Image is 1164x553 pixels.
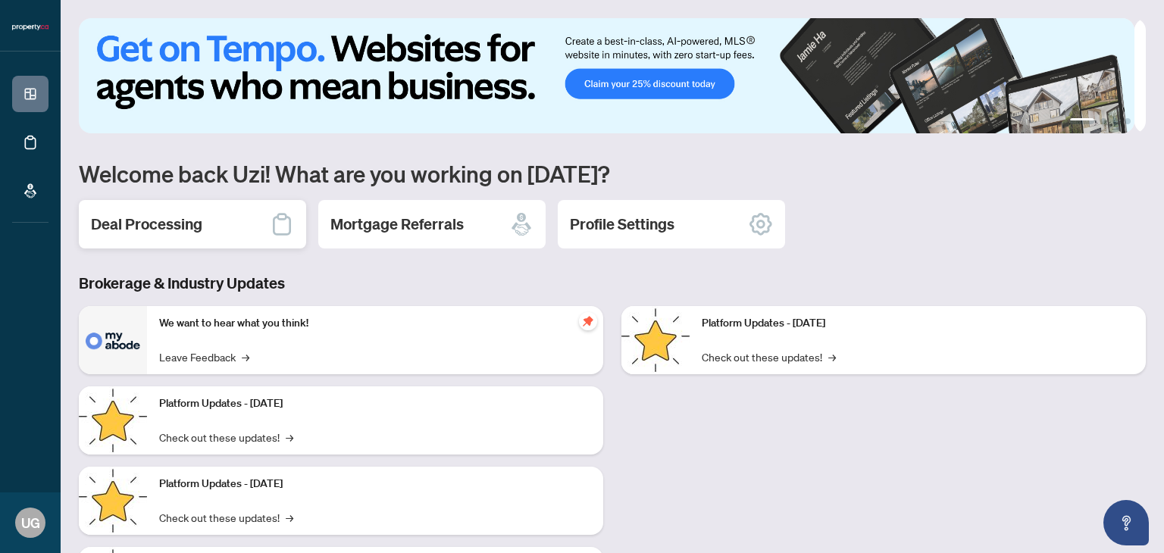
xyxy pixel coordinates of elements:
span: → [242,348,249,365]
a: Check out these updates!→ [159,429,293,445]
p: We want to hear what you think! [159,315,591,332]
p: Platform Updates - [DATE] [159,395,591,412]
h2: Deal Processing [91,214,202,235]
button: 2 [1100,118,1106,124]
span: → [286,509,293,526]
a: Leave Feedback→ [159,348,249,365]
span: pushpin [579,312,597,330]
span: UG [21,512,40,533]
p: Platform Updates - [DATE] [702,315,1134,332]
button: 1 [1070,118,1094,124]
img: We want to hear what you think! [79,306,147,374]
h2: Mortgage Referrals [330,214,464,235]
button: Open asap [1103,500,1149,545]
h2: Profile Settings [570,214,674,235]
button: 3 [1112,118,1119,124]
img: logo [12,23,48,32]
span: → [286,429,293,445]
img: Slide 0 [79,18,1134,133]
a: Check out these updates!→ [702,348,836,365]
img: Platform Updates - June 23, 2025 [621,306,690,374]
h1: Welcome back Uzi! What are you working on [DATE]? [79,159,1146,188]
img: Platform Updates - September 16, 2025 [79,386,147,455]
button: 4 [1125,118,1131,124]
img: Platform Updates - July 21, 2025 [79,467,147,535]
span: → [828,348,836,365]
h3: Brokerage & Industry Updates [79,273,1146,294]
p: Platform Updates - [DATE] [159,476,591,492]
a: Check out these updates!→ [159,509,293,526]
